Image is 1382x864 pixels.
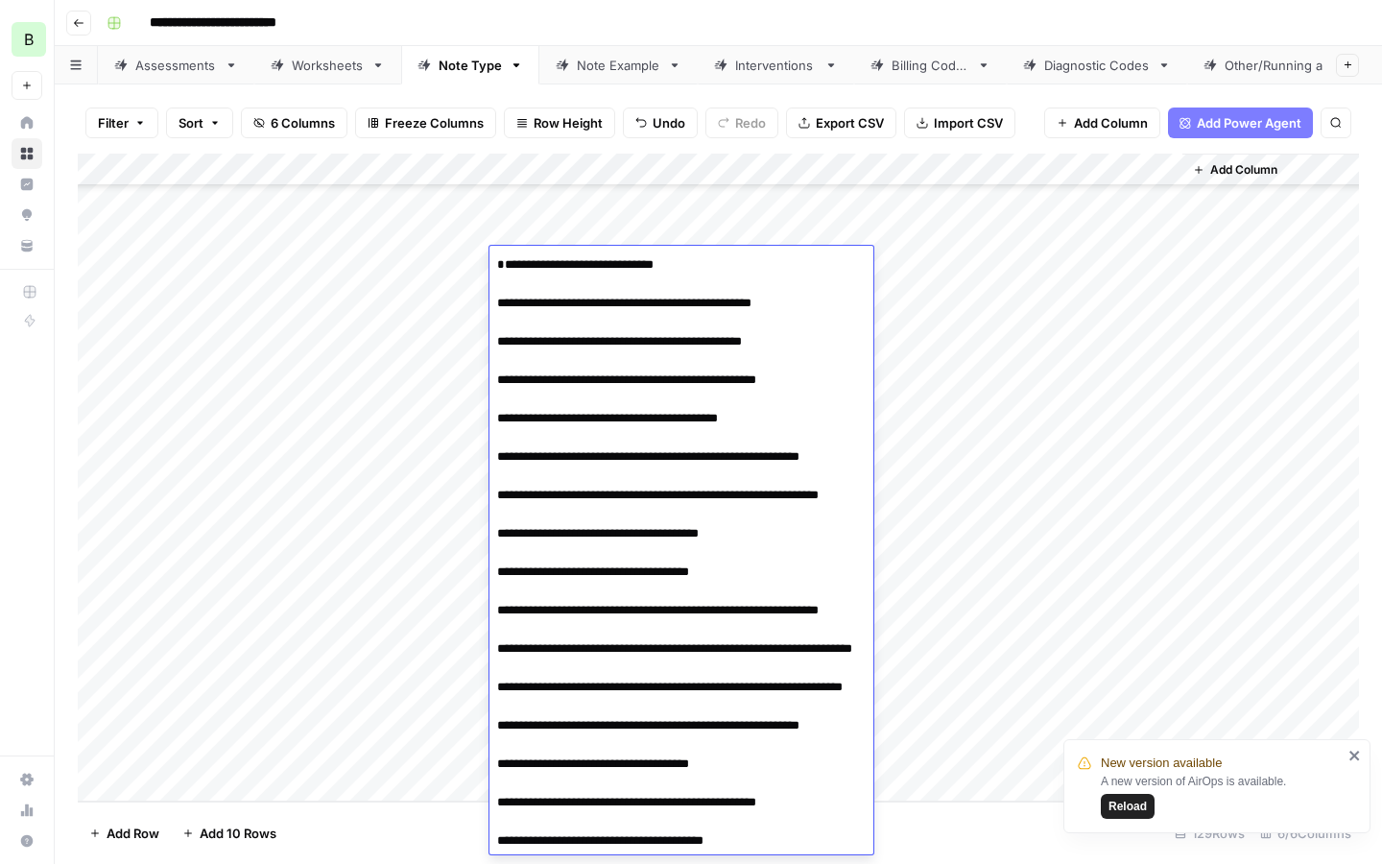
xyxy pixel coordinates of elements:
a: Usage [12,795,42,826]
a: Settings [12,764,42,795]
button: Row Height [504,108,615,138]
a: Note Type [401,46,539,84]
a: Interventions [698,46,854,84]
a: Billing Codes [854,46,1007,84]
span: Add Column [1210,161,1277,179]
span: Add Column [1074,113,1148,132]
div: 129 Rows [1167,818,1252,849]
span: Import CSV [934,113,1003,132]
a: Your Data [12,230,42,261]
a: Note Example [539,46,698,84]
button: Add Column [1044,108,1160,138]
button: Freeze Columns [355,108,496,138]
button: close [1348,748,1362,763]
span: Add 10 Rows [200,824,276,843]
span: Undo [653,113,685,132]
span: Add Row [107,824,159,843]
a: Browse [12,138,42,169]
button: Reload [1101,794,1155,819]
span: Sort [179,113,203,132]
a: Assessments [98,46,254,84]
span: B [24,28,34,51]
span: 6 Columns [271,113,335,132]
span: Freeze Columns [385,113,484,132]
div: Note Type [439,56,502,75]
div: Diagnostic Codes [1044,56,1150,75]
a: Home [12,108,42,138]
button: Add Row [78,818,171,849]
button: Undo [623,108,698,138]
span: Redo [735,113,766,132]
div: Billing Codes [892,56,969,75]
div: Worksheets [292,56,364,75]
button: 6 Columns [241,108,347,138]
div: A new version of AirOps is available. [1101,773,1343,819]
a: Worksheets [254,46,401,84]
button: Help + Support [12,826,42,856]
a: Diagnostic Codes [1007,46,1187,84]
button: Redo [705,108,778,138]
a: Opportunities [12,200,42,230]
button: Add Power Agent [1168,108,1313,138]
span: Filter [98,113,129,132]
div: Interventions [735,56,817,75]
a: Insights [12,169,42,200]
button: Sort [166,108,233,138]
button: Add 10 Rows [171,818,288,849]
span: New version available [1101,754,1222,773]
div: 6/6 Columns [1252,818,1359,849]
span: Add Power Agent [1197,113,1301,132]
button: Export CSV [786,108,896,138]
span: Reload [1108,798,1147,815]
div: Note Example [577,56,660,75]
div: Other/Running a Practice [1225,56,1375,75]
button: Import CSV [904,108,1015,138]
button: Workspace: Blueprint [12,15,42,63]
div: Assessments [135,56,217,75]
button: Filter [85,108,158,138]
span: Row Height [534,113,603,132]
span: Export CSV [816,113,884,132]
button: Add Column [1185,157,1285,182]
